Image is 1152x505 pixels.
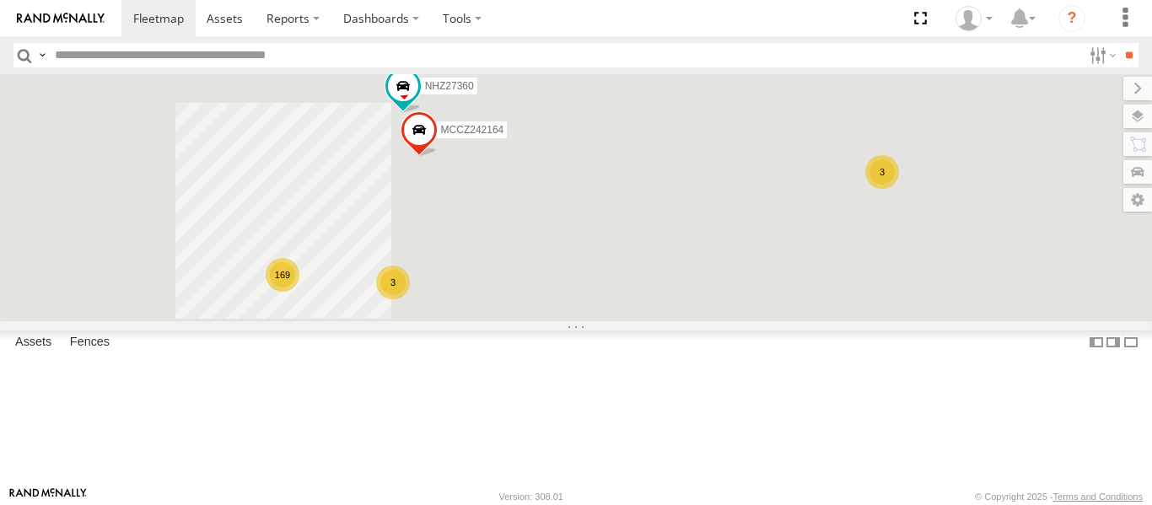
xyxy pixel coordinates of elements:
label: Hide Summary Table [1122,330,1139,355]
label: Assets [7,330,60,354]
span: MCCZ242164 [441,123,504,135]
div: 3 [376,266,410,299]
label: Search Filter Options [1083,43,1119,67]
img: rand-logo.svg [17,13,105,24]
div: Version: 308.01 [499,492,563,502]
a: Visit our Website [9,488,87,505]
label: Dock Summary Table to the Left [1088,330,1105,355]
label: Search Query [35,43,49,67]
div: 3 [865,155,899,189]
label: Fences [62,330,118,354]
label: Dock Summary Table to the Right [1105,330,1122,355]
i: ? [1058,5,1085,32]
div: Zulema McIntosch [950,6,999,31]
label: Map Settings [1123,188,1152,212]
div: 169 [266,258,299,292]
a: Terms and Conditions [1053,492,1143,502]
span: NHZ27360 [425,80,474,92]
div: © Copyright 2025 - [975,492,1143,502]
